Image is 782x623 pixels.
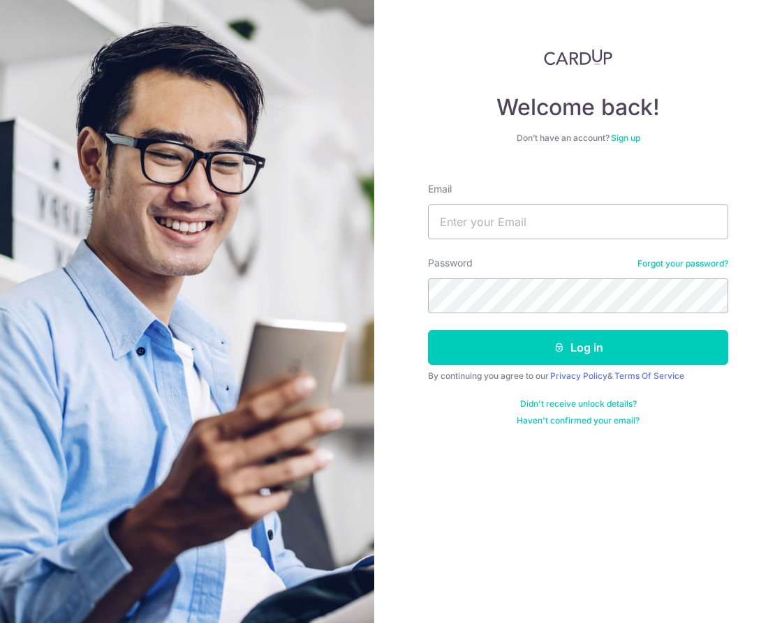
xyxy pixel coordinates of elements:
a: Haven't confirmed your email? [517,415,640,426]
h4: Welcome back! [428,93,728,121]
div: By continuing you agree to our & [428,370,728,382]
a: Didn't receive unlock details? [520,398,637,410]
a: Forgot your password? [637,258,728,269]
a: Privacy Policy [550,370,607,381]
label: Password [428,256,473,270]
a: Sign up [611,133,640,143]
input: Enter your Email [428,204,728,239]
label: Email [428,182,452,196]
div: Don’t have an account? [428,133,728,144]
a: Terms Of Service [614,370,684,381]
button: Log in [428,330,728,365]
img: CardUp Logo [544,49,612,66]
